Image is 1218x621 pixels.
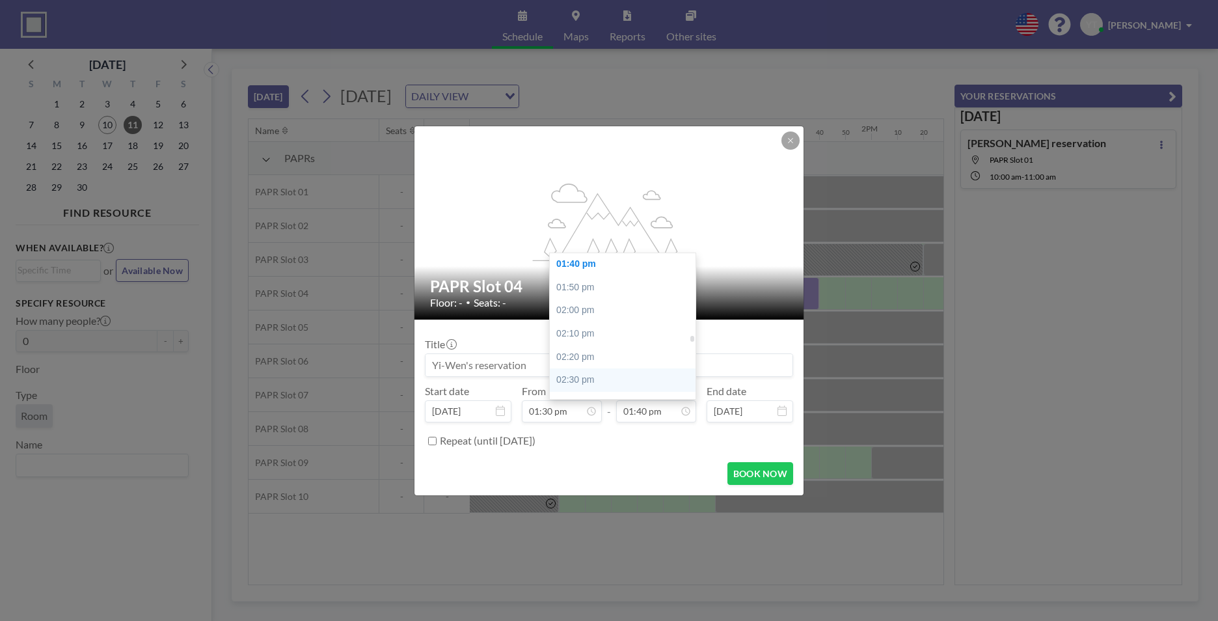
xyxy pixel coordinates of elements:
label: Title [425,338,455,351]
div: 02:00 pm [550,299,702,322]
div: 01:50 pm [550,276,702,299]
div: 02:10 pm [550,322,702,346]
span: • [466,297,470,307]
label: Repeat (until [DATE]) [440,434,535,447]
span: Seats: - [474,296,506,309]
label: From [522,385,546,398]
div: 02:20 pm [550,346,702,369]
label: Start date [425,385,469,398]
input: Yi-Wen's reservation [426,354,792,376]
div: 02:30 pm [550,368,702,392]
h2: PAPR Slot 04 [430,277,789,296]
label: End date [707,385,746,398]
div: 02:40 pm [550,392,702,415]
span: Floor: - [430,296,463,309]
span: - [607,389,611,418]
button: BOOK NOW [727,462,793,485]
div: 01:40 pm [550,253,702,276]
